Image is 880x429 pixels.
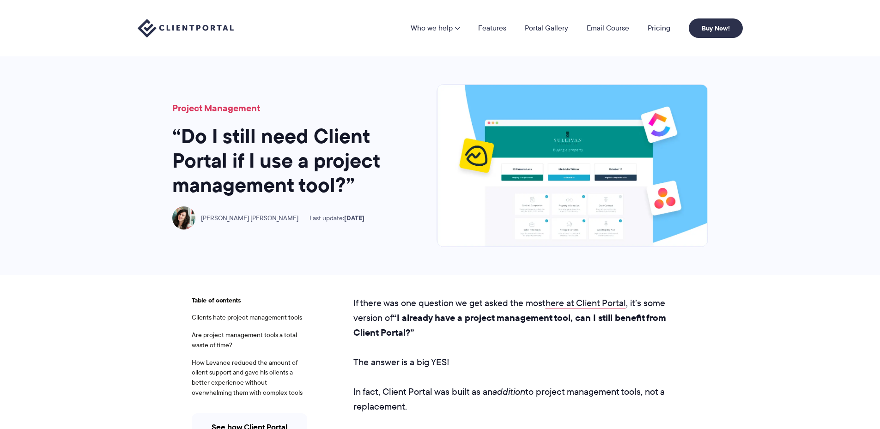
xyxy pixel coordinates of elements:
[353,384,689,414] p: In fact, Client Portal was built as an to project management tools, not a replacement.
[344,213,364,223] time: [DATE]
[546,296,626,309] a: here at Client Portal
[192,313,302,322] a: Clients hate project management tools
[478,24,506,32] a: Features
[353,355,689,369] p: The answer is a big YES!
[353,311,666,339] strong: “I already have a project management tool, can I still benefit from Client Portal?”
[201,214,298,222] span: [PERSON_NAME] [PERSON_NAME]
[587,24,629,32] a: Email Course
[492,385,525,398] em: addition
[172,124,394,197] h1: “Do I still need Client Portal if I use a project management tool?”
[411,24,460,32] a: Who we help
[689,18,743,38] a: Buy Now!
[648,24,670,32] a: Pricing
[192,330,297,350] a: Are project management tools a total waste of time?
[192,358,303,397] a: How Levance reduced the amount of client support and gave his clients a better experience without...
[172,101,260,115] a: Project Management
[310,214,364,222] span: Last update:
[192,296,307,306] span: Table of contents
[525,24,568,32] a: Portal Gallery
[353,296,689,340] p: If there was one question we get asked the most , it’s some version of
